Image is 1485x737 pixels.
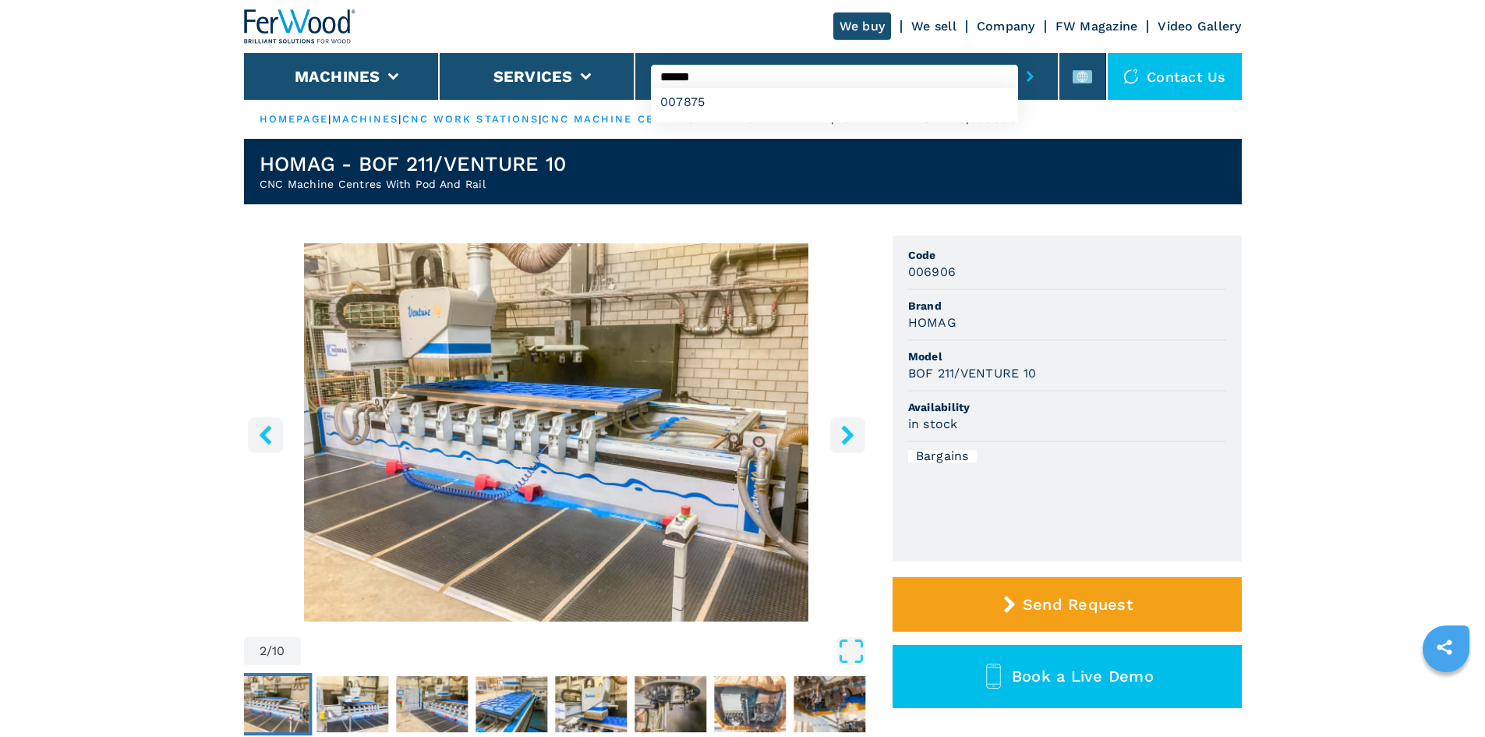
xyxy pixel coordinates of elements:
[911,19,956,34] a: We sell
[908,399,1226,415] span: Availability
[552,673,630,735] button: Go to Slide 6
[316,676,388,732] img: 498f7e5d6f7c3a2cfb4635f82642c676
[1055,19,1138,34] a: FW Magazine
[908,314,956,331] h3: HOMAG
[1023,595,1133,614] span: Send Request
[272,645,285,657] span: 10
[398,113,401,125] span: |
[635,676,706,732] img: b49b255678567401177612da0d6784af
[1018,58,1042,94] button: submit-button
[244,243,869,622] img: CNC Machine Centres With Pod And Rail HOMAG BOF 211/VENTURE 10
[539,113,542,125] span: |
[908,450,977,462] div: Bargains
[313,673,391,735] button: Go to Slide 3
[893,645,1242,708] button: Book a Live Demo
[328,113,331,125] span: |
[493,67,573,86] button: Services
[244,243,869,622] div: Go to Slide 2
[1425,628,1464,667] a: sharethis
[234,673,859,735] nav: Thumbnail Navigation
[908,247,1226,263] span: Code
[794,676,865,732] img: 9fc2be87cf2834895e5fcd3aa85af389
[260,151,567,176] h1: HOMAG - BOF 211/VENTURE 10
[402,113,539,125] a: cnc work stations
[908,364,1037,382] h3: BOF 211/VENTURE 10
[267,645,272,657] span: /
[396,676,468,732] img: c3f1878a736775277103429bd6388ac4
[790,673,868,735] button: Go to Slide 9
[244,9,356,44] img: Ferwood
[714,676,786,732] img: 7437a57bdda50c29b9c333fad49691e4
[833,12,892,40] a: We buy
[908,349,1226,364] span: Model
[260,645,267,657] span: 2
[651,88,1018,116] div: 007875
[1123,69,1139,84] img: Contact us
[830,417,865,452] button: right-button
[234,673,312,735] button: Go to Slide 2
[631,673,709,735] button: Go to Slide 7
[248,417,283,452] button: left-button
[1158,19,1241,34] a: Video Gallery
[237,676,309,732] img: 664eb4c20801ef2f9859677bffd106bd
[908,415,958,433] h3: in stock
[260,176,567,192] h2: CNC Machine Centres With Pod And Rail
[1108,53,1242,100] div: Contact us
[295,67,380,86] button: Machines
[908,298,1226,314] span: Brand
[476,676,547,732] img: 527438b09ae12178de757ba992fe7311
[908,263,956,281] h3: 006906
[305,637,865,665] button: Open Fullscreen
[1419,667,1473,725] iframe: Chat
[542,113,831,125] a: cnc machine centres with pod and rail
[555,676,627,732] img: b1214e878b77343254f8eab18f80d213
[977,19,1035,34] a: Company
[472,673,550,735] button: Go to Slide 5
[711,673,789,735] button: Go to Slide 8
[332,113,399,125] a: machines
[393,673,471,735] button: Go to Slide 4
[1012,667,1154,686] span: Book a Live Demo
[260,113,329,125] a: HOMEPAGE
[893,577,1242,632] button: Send Request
